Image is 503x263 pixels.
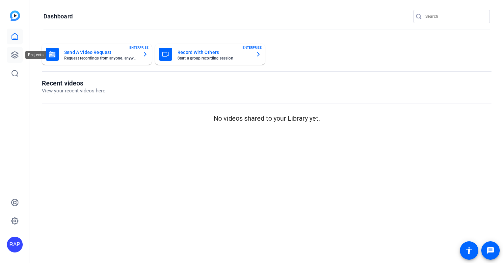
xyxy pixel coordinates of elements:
[42,79,105,87] h1: Recent videos
[42,87,105,95] p: View your recent videos here
[43,12,73,20] h1: Dashboard
[64,56,137,60] mat-card-subtitle: Request recordings from anyone, anywhere
[465,247,473,254] mat-icon: accessibility
[243,45,262,50] span: ENTERPRISE
[487,247,494,254] mat-icon: message
[155,44,265,65] button: Record With OthersStart a group recording sessionENTERPRISE
[177,48,251,56] mat-card-title: Record With Others
[42,113,491,123] p: No videos shared to your Library yet.
[7,237,23,252] div: RAP
[10,11,20,21] img: blue-gradient.svg
[25,51,46,59] div: Projects
[129,45,148,50] span: ENTERPRISE
[425,12,485,20] input: Search
[42,44,152,65] button: Send A Video RequestRequest recordings from anyone, anywhereENTERPRISE
[64,48,137,56] mat-card-title: Send A Video Request
[177,56,251,60] mat-card-subtitle: Start a group recording session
